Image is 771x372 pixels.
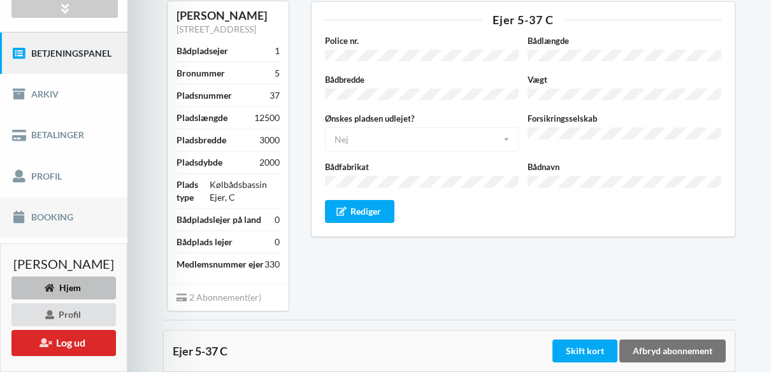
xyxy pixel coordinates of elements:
[528,112,721,125] label: Forsikringsselskab
[173,345,550,357] div: Ejer 5-37 C
[325,161,519,173] label: Bådfabrikat
[259,156,280,169] div: 2000
[177,134,226,147] div: Pladsbredde
[619,340,726,362] div: Afbryd abonnement
[177,156,222,169] div: Pladsdybde
[270,89,280,102] div: 37
[275,213,280,226] div: 0
[528,34,721,47] label: Bådlængde
[11,276,116,299] div: Hjem
[275,67,280,80] div: 5
[13,257,114,270] span: [PERSON_NAME]
[254,111,280,124] div: 12500
[177,258,264,271] div: Medlemsnummer ejer
[264,258,280,271] div: 330
[210,178,279,204] div: Kølbådsbassin Ejer, C
[177,8,280,23] div: [PERSON_NAME]
[11,330,116,356] button: Log ud
[275,236,280,248] div: 0
[275,45,280,57] div: 1
[11,303,116,326] div: Profil
[177,111,227,124] div: Pladslængde
[177,178,210,204] div: Plads type
[325,112,519,125] label: Ønskes pladsen udlejet?
[325,14,722,25] div: Ejer 5-37 C
[177,24,256,34] a: [STREET_ADDRESS]
[325,73,519,86] label: Bådbredde
[177,292,261,303] span: 2 Abonnement(er)
[177,67,225,80] div: Bronummer
[528,161,721,173] label: Bådnavn
[259,134,280,147] div: 3000
[177,236,233,248] div: Bådplads lejer
[177,89,232,102] div: Pladsnummer
[528,73,721,86] label: Vægt
[325,34,519,47] label: Police nr.
[177,213,261,226] div: Bådpladslejer på land
[325,200,395,223] div: Rediger
[177,45,228,57] div: Bådpladsejer
[552,340,617,362] div: Skift kort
